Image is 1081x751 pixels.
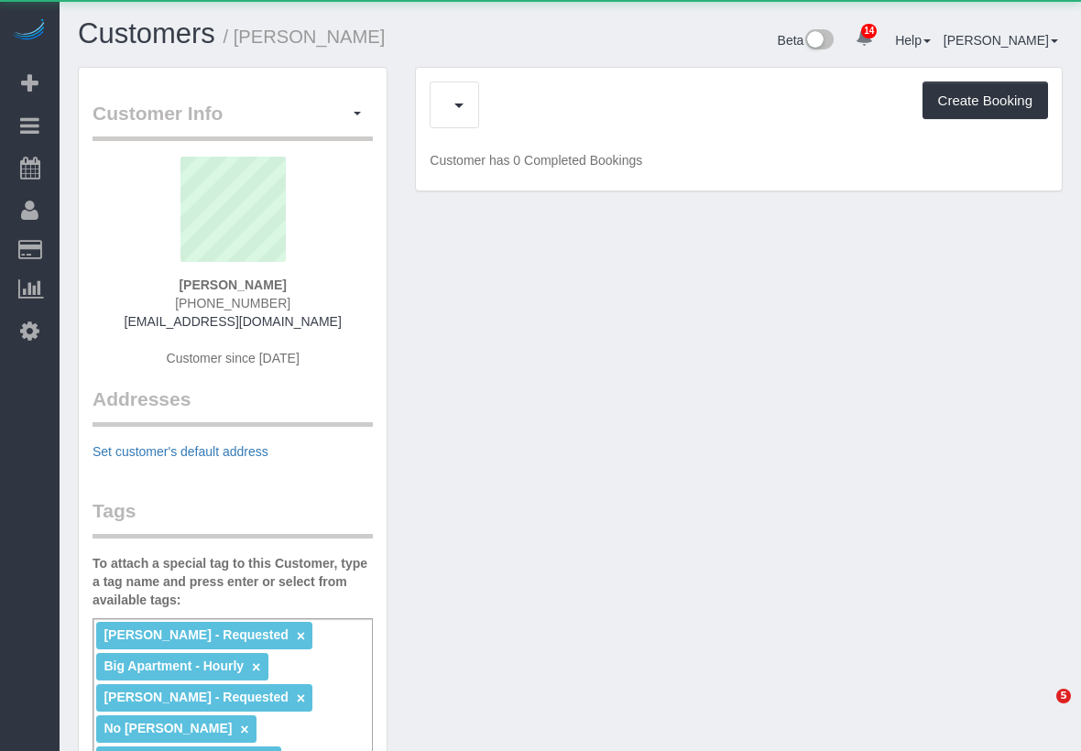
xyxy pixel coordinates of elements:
label: To attach a special tag to this Customer, type a tag name and press enter or select from availabl... [93,554,373,609]
img: Automaid Logo [11,18,48,44]
a: [EMAIL_ADDRESS][DOMAIN_NAME] [125,314,342,329]
a: Beta [778,33,835,48]
span: [PHONE_NUMBER] [175,296,290,310]
span: [PERSON_NAME] - Requested [104,690,288,704]
a: Help [895,33,931,48]
a: 14 [846,18,882,59]
a: Customers [78,17,215,49]
strong: [PERSON_NAME] [179,278,286,292]
a: [PERSON_NAME] [944,33,1058,48]
span: Big Apartment - Hourly [104,658,244,673]
span: 5 [1056,689,1071,703]
a: × [297,628,305,644]
span: [PERSON_NAME] - Requested [104,627,288,642]
span: 14 [861,24,877,38]
small: / [PERSON_NAME] [224,27,386,47]
a: × [240,722,248,737]
span: Customer since [DATE] [167,351,300,365]
a: × [297,691,305,706]
span: No [PERSON_NAME] [104,721,232,735]
p: Customer has 0 Completed Bookings [430,151,1048,169]
legend: Tags [93,497,373,539]
button: Create Booking [923,82,1048,120]
iframe: Intercom live chat [1019,689,1063,733]
legend: Customer Info [93,100,373,141]
a: × [252,659,260,675]
img: New interface [803,29,834,53]
a: Set customer's default address [93,444,268,459]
